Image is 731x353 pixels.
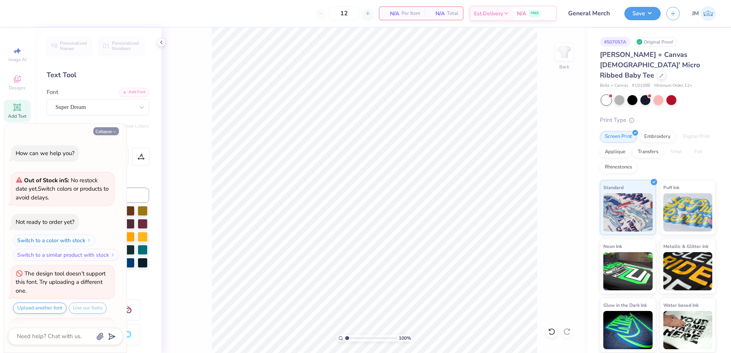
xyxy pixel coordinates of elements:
input: – – [329,6,359,20]
div: Applique [600,146,630,158]
div: Original Proof [634,37,677,47]
input: Untitled Design [562,6,619,21]
img: Metallic & Glitter Ink [663,252,713,290]
div: Digital Print [678,131,715,142]
span: Switch colors or products to avoid delays. [16,176,109,201]
label: Font [47,88,58,97]
span: Est. Delivery [474,10,503,18]
span: Add Text [8,113,26,119]
div: Screen Print [600,131,637,142]
span: Minimum Order: 12 + [654,83,692,89]
div: The design tool doesn’t support this font. Try uploading a different one. [16,270,106,295]
span: Personalized Numbers [112,40,139,51]
button: Collapse [93,127,119,135]
div: Rhinestones [600,162,637,173]
span: Neon Ink [603,242,622,250]
span: # 1010BE [632,83,650,89]
span: Puff Ink [663,183,679,191]
span: Designs [9,85,26,91]
span: FREE [531,11,539,16]
span: Glow in the Dark Ink [603,301,647,309]
img: Switch to a similar product with stock [110,253,115,257]
span: Total [447,10,458,18]
span: Per Item [401,10,420,18]
span: Water based Ink [663,301,699,309]
button: Switch to a similar product with stock [13,249,119,261]
div: Text Tool [47,70,149,80]
div: Back [559,63,569,70]
div: Foil [689,146,707,158]
img: Neon Ink [603,252,653,290]
button: Switch to a color with stock [13,234,96,246]
img: Switch to a color with stock [87,238,91,243]
div: Embroidery [639,131,676,142]
div: # 507057A [600,37,630,47]
span: N/A [384,10,399,18]
img: Puff Ink [663,193,713,232]
span: N/A [517,10,526,18]
span: Bella + Canvas [600,83,628,89]
span: Standard [603,183,624,191]
div: Add Font [119,88,149,97]
div: Not ready to order yet? [16,218,75,226]
div: The design tool doesn’t support this font. Try uploading a different one. [16,322,106,347]
span: 100 % [399,335,411,342]
img: Glow in the Dark Ink [603,311,653,349]
div: Vinyl [666,146,687,158]
span: JM [692,9,699,18]
div: Print Type [600,116,716,125]
button: Upload another font [13,303,67,314]
span: [PERSON_NAME] + Canvas [DEMOGRAPHIC_DATA]' Micro Ribbed Baby Tee [600,50,700,80]
div: How can we help you? [16,149,75,157]
span: N/A [429,10,445,18]
a: JM [692,6,716,21]
strong: Out of Stock in S : [24,176,71,184]
img: Standard [603,193,653,232]
span: Personalized Names [60,40,87,51]
div: Transfers [633,146,663,158]
button: Switch to Greek Letters [101,123,149,129]
img: Back [557,44,572,60]
button: Save [624,7,661,20]
img: Joshua Malaki [701,6,716,21]
img: Water based Ink [663,311,713,349]
span: Metallic & Glitter Ink [663,242,708,250]
span: Image AI [8,57,26,63]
